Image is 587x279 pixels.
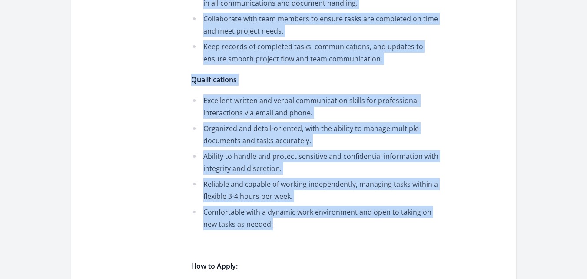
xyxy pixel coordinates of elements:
[191,75,237,84] a: Qualifications
[203,207,431,229] span: Comfortable with a dynamic work environment and open to taking on new tasks as needed.
[203,179,438,201] span: Reliable and capable of working independently, managing tasks within a flexible 3-4 hours per week.
[203,124,419,145] span: Organized and detail-oriented, with the ability to manage multiple documents and tasks accurately.
[203,14,438,36] span: Collaborate with team members to ensure tasks are completed on time and meet project needs.
[203,42,423,64] span: Keep records of completed tasks, communications, and updates to ensure smooth project flow and te...
[203,151,438,173] span: Ability to handle and protect sensitive and confidential information with integrity and discretion.
[191,261,238,271] span: How to Apply:
[203,96,419,118] span: Excellent written and verbal communication skills for professional interactions via email and phone.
